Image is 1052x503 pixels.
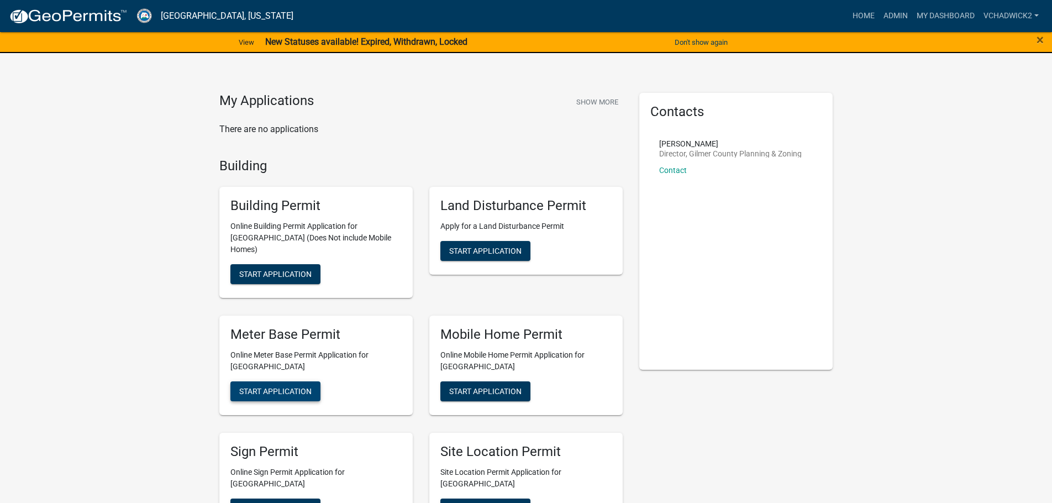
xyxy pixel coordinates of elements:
a: [GEOGRAPHIC_DATA], [US_STATE] [161,7,293,25]
a: Admin [879,6,912,27]
h5: Sign Permit [230,444,402,460]
button: Start Application [440,381,530,401]
span: Start Application [239,270,312,279]
span: × [1037,32,1044,48]
h5: Mobile Home Permit [440,327,612,343]
p: Apply for a Land Disturbance Permit [440,221,612,232]
p: There are no applications [219,123,623,136]
p: Online Building Permit Application for [GEOGRAPHIC_DATA] (Does Not include Mobile Homes) [230,221,402,255]
button: Show More [572,93,623,111]
h5: Meter Base Permit [230,327,402,343]
p: Online Sign Permit Application for [GEOGRAPHIC_DATA] [230,467,402,490]
h5: Land Disturbance Permit [440,198,612,214]
h5: Contacts [650,104,822,120]
span: Start Application [449,386,522,395]
img: Gilmer County, Georgia [136,8,152,23]
button: Don't show again [670,33,732,51]
h4: My Applications [219,93,314,109]
a: Home [848,6,879,27]
p: Site Location Permit Application for [GEOGRAPHIC_DATA] [440,467,612,490]
button: Close [1037,33,1044,46]
a: My Dashboard [912,6,979,27]
button: Start Application [230,264,320,284]
a: View [234,33,259,51]
h5: Site Location Permit [440,444,612,460]
p: [PERSON_NAME] [659,140,802,148]
button: Start Application [440,241,530,261]
span: Start Application [239,386,312,395]
strong: New Statuses available! Expired, Withdrawn, Locked [265,36,467,47]
a: Contact [659,166,687,175]
button: Start Application [230,381,320,401]
a: VChadwick2 [979,6,1043,27]
span: Start Application [449,247,522,255]
h5: Building Permit [230,198,402,214]
p: Online Meter Base Permit Application for [GEOGRAPHIC_DATA] [230,349,402,373]
p: Director, Gilmer County Planning & Zoning [659,150,802,158]
h4: Building [219,158,623,174]
p: Online Mobile Home Permit Application for [GEOGRAPHIC_DATA] [440,349,612,373]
